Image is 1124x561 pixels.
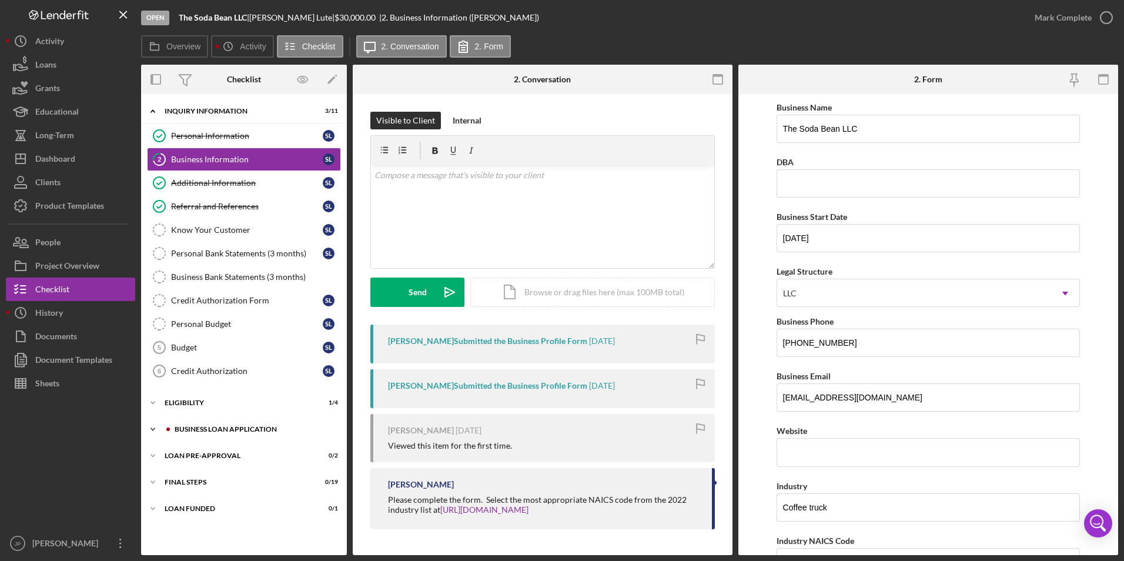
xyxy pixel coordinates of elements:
[777,157,794,167] label: DBA
[323,201,334,212] div: S L
[158,155,161,163] tspan: 2
[165,505,309,512] div: LOAN FUNDED
[6,348,135,372] button: Document Templates
[147,218,341,242] a: Know Your CustomerSL
[317,108,338,115] div: 3 / 11
[388,441,512,450] div: Viewed this item for the first time.
[382,42,439,51] label: 2. Conversation
[35,231,61,257] div: People
[147,148,341,171] a: 2Business InformationSL
[147,289,341,312] a: Credit Authorization FormSL
[35,123,74,150] div: Long-Term
[35,348,112,375] div: Document Templates
[35,53,56,79] div: Loans
[317,479,338,486] div: 0 / 19
[589,381,615,390] time: 2025-08-16 17:12
[35,301,63,328] div: History
[379,13,539,22] div: | 2. Business Information ([PERSON_NAME])
[783,289,797,298] div: LLC
[147,359,341,383] a: 6Credit AuthorizationSL
[158,344,161,351] tspan: 5
[147,312,341,336] a: Personal BudgetSL
[409,278,427,307] div: Send
[323,342,334,353] div: S L
[35,254,99,280] div: Project Overview
[475,42,503,51] label: 2. Form
[440,505,528,515] a: [URL][DOMAIN_NAME]
[6,123,135,147] button: Long-Term
[356,35,447,58] button: 2. Conversation
[6,278,135,301] button: Checklist
[147,171,341,195] a: Additional InformationSL
[35,100,79,126] div: Educational
[1023,6,1118,29] button: Mark Complete
[317,505,338,512] div: 0 / 1
[165,108,309,115] div: INQUIRY INFORMATION
[175,426,332,433] div: BUSINESS LOAN APPLICATION
[514,75,571,84] div: 2. Conversation
[227,75,261,84] div: Checklist
[376,112,435,129] div: Visible to Client
[317,399,338,406] div: 1 / 4
[171,319,323,329] div: Personal Budget
[171,249,323,258] div: Personal Bank Statements (3 months)
[211,35,273,58] button: Activity
[35,372,59,398] div: Sheets
[777,212,847,222] label: Business Start Date
[171,343,323,352] div: Budget
[6,301,135,325] a: History
[6,100,135,123] button: Educational
[35,194,104,221] div: Product Templates
[6,76,135,100] button: Grants
[147,124,341,148] a: Personal InformationSL
[323,130,334,142] div: S L
[6,53,135,76] button: Loans
[777,316,834,326] label: Business Phone
[323,318,334,330] div: S L
[6,194,135,218] button: Product Templates
[171,272,340,282] div: Business Bank Statements (3 months)
[171,131,323,141] div: Personal Information
[147,265,341,289] a: Business Bank Statements (3 months)
[179,13,249,22] div: |
[777,536,854,546] label: Industry NAICS Code
[1084,509,1112,537] div: Open Intercom Messenger
[370,278,464,307] button: Send
[35,76,60,103] div: Grants
[777,481,807,491] label: Industry
[323,177,334,189] div: S L
[450,35,511,58] button: 2. Form
[388,381,587,390] div: [PERSON_NAME] Submitted the Business Profile Form
[35,29,64,56] div: Activity
[323,153,334,165] div: S L
[6,325,135,348] button: Documents
[6,171,135,194] a: Clients
[6,147,135,171] button: Dashboard
[6,231,135,254] button: People
[6,372,135,395] button: Sheets
[317,452,338,459] div: 0 / 2
[35,325,77,351] div: Documents
[456,426,481,435] time: 2025-08-16 17:07
[165,479,309,486] div: FINAL STEPS
[323,365,334,377] div: S L
[14,540,21,547] text: JP
[171,178,323,188] div: Additional Information
[914,75,942,84] div: 2. Form
[453,112,481,129] div: Internal
[165,399,309,406] div: ELIGIBILITY
[147,195,341,218] a: Referral and ReferencesSL
[141,11,169,25] div: Open
[1035,6,1092,29] div: Mark Complete
[388,480,454,489] div: [PERSON_NAME]
[777,102,832,112] label: Business Name
[323,224,334,236] div: S L
[35,171,61,197] div: Clients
